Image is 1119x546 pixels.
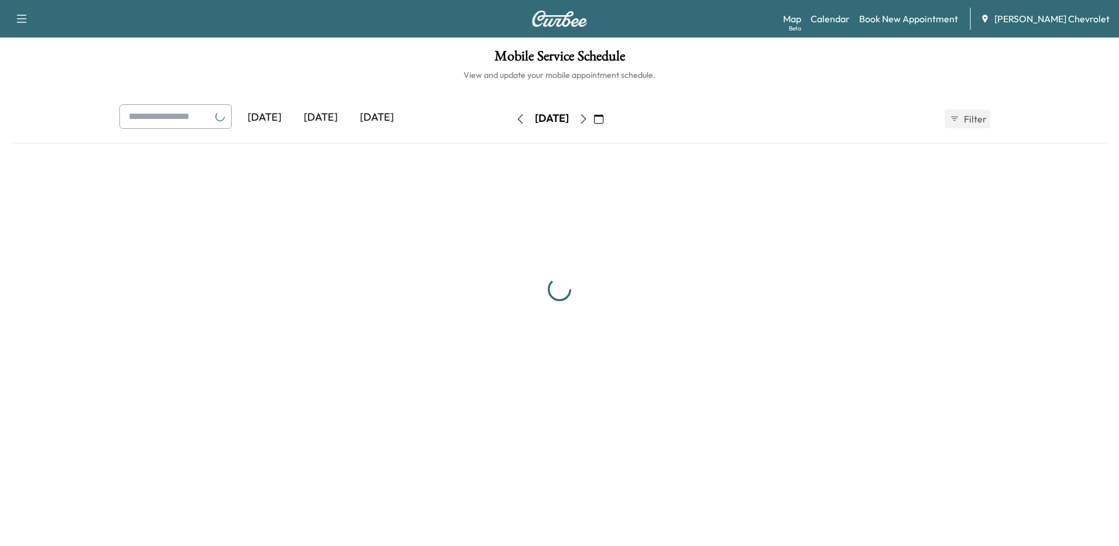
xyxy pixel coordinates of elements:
[859,12,958,26] a: Book New Appointment
[349,104,405,131] div: [DATE]
[12,49,1107,69] h1: Mobile Service Schedule
[945,110,990,128] button: Filter
[12,69,1107,81] h6: View and update your mobile appointment schedule.
[789,24,801,33] div: Beta
[994,12,1110,26] span: [PERSON_NAME] Chevrolet
[535,111,569,126] div: [DATE]
[964,112,985,126] span: Filter
[293,104,349,131] div: [DATE]
[811,12,850,26] a: Calendar
[236,104,293,131] div: [DATE]
[783,12,801,26] a: MapBeta
[531,11,588,27] img: Curbee Logo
